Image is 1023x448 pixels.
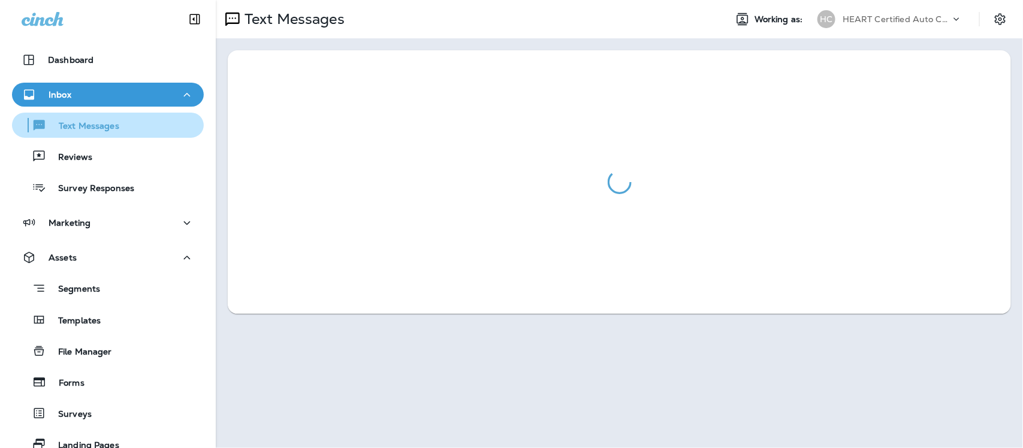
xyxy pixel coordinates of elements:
[46,152,92,164] p: Reviews
[12,48,204,72] button: Dashboard
[49,253,77,262] p: Assets
[12,401,204,426] button: Surveys
[49,218,90,228] p: Marketing
[46,347,112,358] p: File Manager
[46,316,101,327] p: Templates
[12,175,204,200] button: Survey Responses
[12,276,204,301] button: Segments
[46,284,100,296] p: Segments
[49,90,71,99] p: Inbox
[817,10,835,28] div: HC
[47,378,85,389] p: Forms
[12,307,204,332] button: Templates
[47,121,119,132] p: Text Messages
[12,338,204,364] button: File Manager
[46,183,134,195] p: Survey Responses
[12,113,204,138] button: Text Messages
[46,409,92,420] p: Surveys
[755,14,805,25] span: Working as:
[12,370,204,395] button: Forms
[12,246,204,270] button: Assets
[178,7,212,31] button: Collapse Sidebar
[843,14,950,24] p: HEART Certified Auto Care
[12,211,204,235] button: Marketing
[48,55,93,65] p: Dashboard
[12,83,204,107] button: Inbox
[12,144,204,169] button: Reviews
[240,10,345,28] p: Text Messages
[989,8,1011,30] button: Settings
